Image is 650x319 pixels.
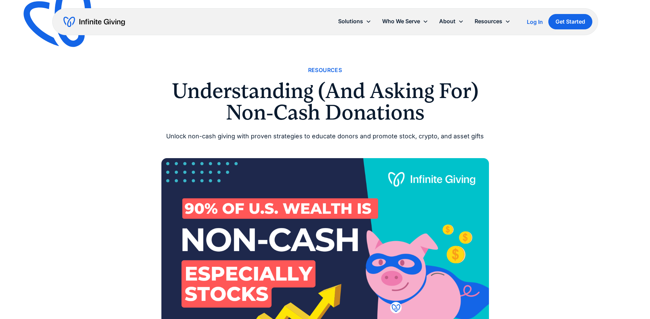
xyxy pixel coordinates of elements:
[469,14,516,29] div: Resources
[333,14,377,29] div: Solutions
[338,17,363,26] div: Solutions
[527,18,543,26] a: Log In
[161,80,489,123] h1: Understanding (And Asking For) Non-Cash Donations
[527,19,543,25] div: Log In
[382,17,420,26] div: Who We Serve
[548,14,592,29] a: Get Started
[439,17,456,26] div: About
[475,17,502,26] div: Resources
[63,16,125,27] a: home
[308,66,342,75] a: Resources
[434,14,469,29] div: About
[377,14,434,29] div: Who We Serve
[161,131,489,142] div: Unlock non-cash giving with proven strategies to educate donors and promote stock, crypto, and as...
